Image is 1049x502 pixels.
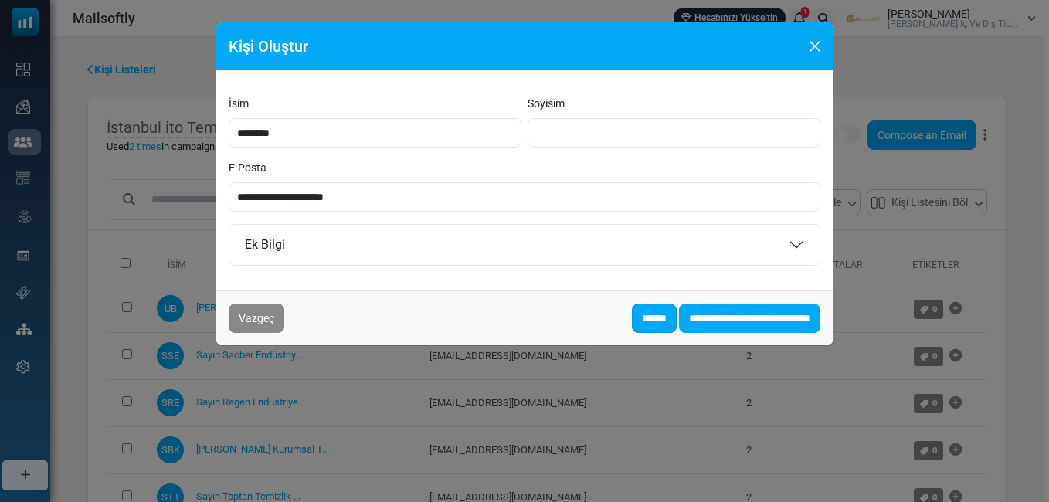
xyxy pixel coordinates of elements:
label: İsim [229,96,249,112]
label: E-Posta [229,160,266,176]
h5: Kişi Oluştur [229,35,308,58]
label: Soyisim [528,96,565,112]
button: Ek Bilgi [229,225,820,265]
button: Close [803,35,827,58]
button: Vazgeç [229,304,284,333]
